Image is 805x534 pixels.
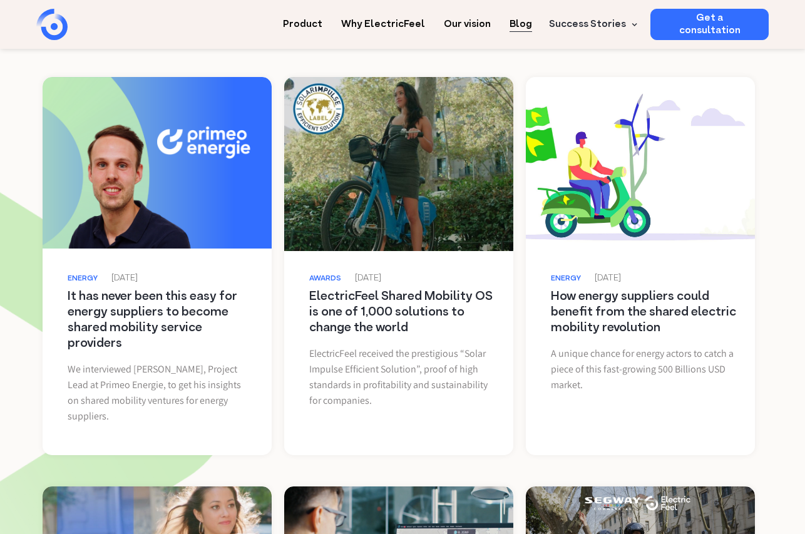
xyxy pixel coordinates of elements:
a: Energy [551,274,581,284]
a: It has never been this easy for energy suppliers to become shared mobility service providersWe in... [68,289,253,424]
a: Get a consultation [650,9,769,40]
a: Our vision [444,9,491,32]
div: [DATE] [595,271,621,285]
div: [DATE] [111,271,138,285]
h2: ElectricFeel Shared Mobility OS is one of 1,000 solutions to change the world [309,289,495,336]
a: home [36,9,136,40]
a: Blog [510,9,532,32]
h2: It has never been this easy for energy suppliers to become shared mobility service providers [68,289,253,352]
a: Why ElectricFeel [341,9,425,32]
a: Product [283,9,322,32]
div: Success Stories [541,9,641,40]
p: A unique chance for energy actors to catch a piece of this fast-growing 500 Billions USD market. [551,346,736,393]
div: Success Stories [549,17,626,32]
h2: How energy suppliers could benefit from the shared electric mobility revolution [551,289,736,336]
div: [DATE] [355,271,381,285]
iframe: Chatbot [722,451,787,516]
a: Energy [68,274,98,284]
a: ElectricFeel Shared Mobility OS is one of 1,000 solutions to change the worldElectricFeel receive... [309,289,495,408]
a: awards [309,274,341,284]
a: How energy suppliers could benefit from the shared electric mobility revolutionA unique chance fo... [551,289,736,393]
input: Submit [47,49,108,73]
p: ElectricFeel received the prestigious “Solar Impulse Efficient Solution”, proof of high standards... [309,346,495,408]
p: We interviewed [PERSON_NAME], Project Lead at Primeo Energie, to get his insights on shared mobil... [68,361,253,424]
